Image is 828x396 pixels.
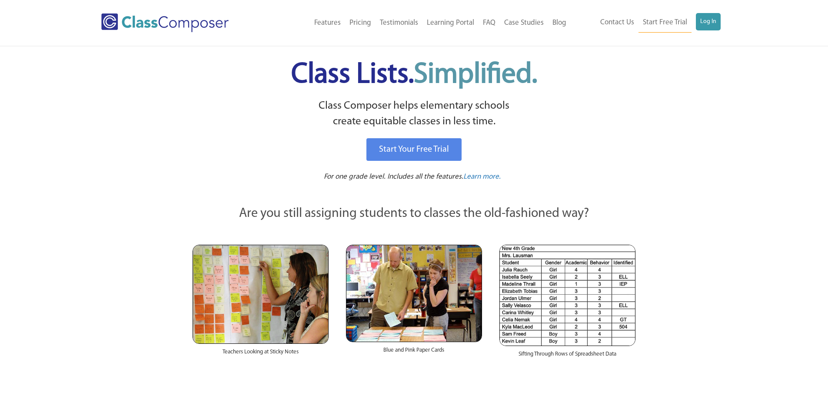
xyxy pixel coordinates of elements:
a: Pricing [345,13,376,33]
a: FAQ [479,13,500,33]
a: Contact Us [596,13,638,32]
a: Start Your Free Trial [366,138,462,161]
a: Learning Portal [422,13,479,33]
div: Sifting Through Rows of Spreadsheet Data [499,346,635,367]
span: For one grade level. Includes all the features. [324,173,463,180]
nav: Header Menu [264,13,571,33]
a: Case Studies [500,13,548,33]
div: Teachers Looking at Sticky Notes [193,344,329,365]
img: Blue and Pink Paper Cards [346,245,482,342]
span: Learn more. [463,173,501,180]
span: Simplified. [414,61,537,89]
img: Class Composer [101,13,229,32]
a: Features [310,13,345,33]
span: Start Your Free Trial [379,145,449,154]
div: Blue and Pink Paper Cards [346,342,482,363]
a: Log In [696,13,721,30]
a: Testimonials [376,13,422,33]
nav: Header Menu [571,13,721,33]
img: Spreadsheets [499,245,635,346]
p: Are you still assigning students to classes the old-fashioned way? [193,204,636,223]
a: Learn more. [463,172,501,183]
a: Start Free Trial [638,13,692,33]
img: Teachers Looking at Sticky Notes [193,245,329,344]
p: Class Composer helps elementary schools create equitable classes in less time. [191,98,637,130]
a: Blog [548,13,571,33]
span: Class Lists. [291,61,537,89]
